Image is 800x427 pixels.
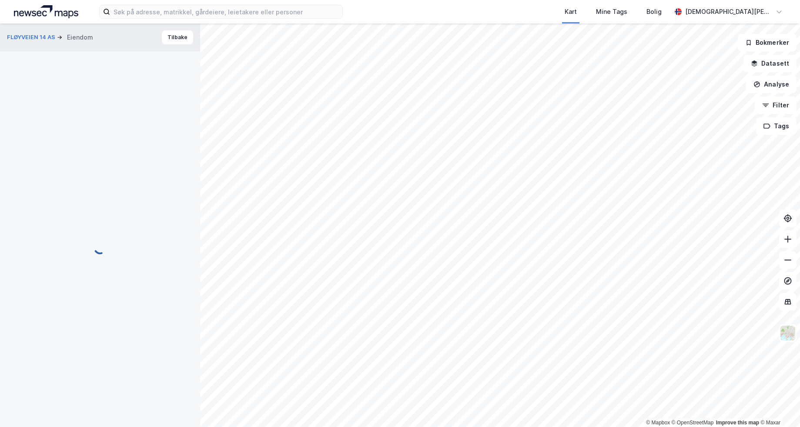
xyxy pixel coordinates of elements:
[716,420,759,426] a: Improve this map
[780,325,796,341] img: Z
[7,33,57,42] button: FLØYVEIEN 14 AS
[67,32,93,43] div: Eiendom
[738,34,797,51] button: Bokmerker
[162,30,193,44] button: Tilbake
[685,7,772,17] div: [DEMOGRAPHIC_DATA][PERSON_NAME]
[743,55,797,72] button: Datasett
[672,420,714,426] a: OpenStreetMap
[646,420,670,426] a: Mapbox
[756,117,797,135] button: Tags
[746,76,797,93] button: Analyse
[93,241,107,255] img: spinner.a6d8c91a73a9ac5275cf975e30b51cfb.svg
[110,5,342,18] input: Søk på adresse, matrikkel, gårdeiere, leietakere eller personer
[565,7,577,17] div: Kart
[755,97,797,114] button: Filter
[646,7,662,17] div: Bolig
[14,5,78,18] img: logo.a4113a55bc3d86da70a041830d287a7e.svg
[596,7,627,17] div: Mine Tags
[756,385,800,427] div: Kontrollprogram for chat
[756,385,800,427] iframe: Chat Widget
